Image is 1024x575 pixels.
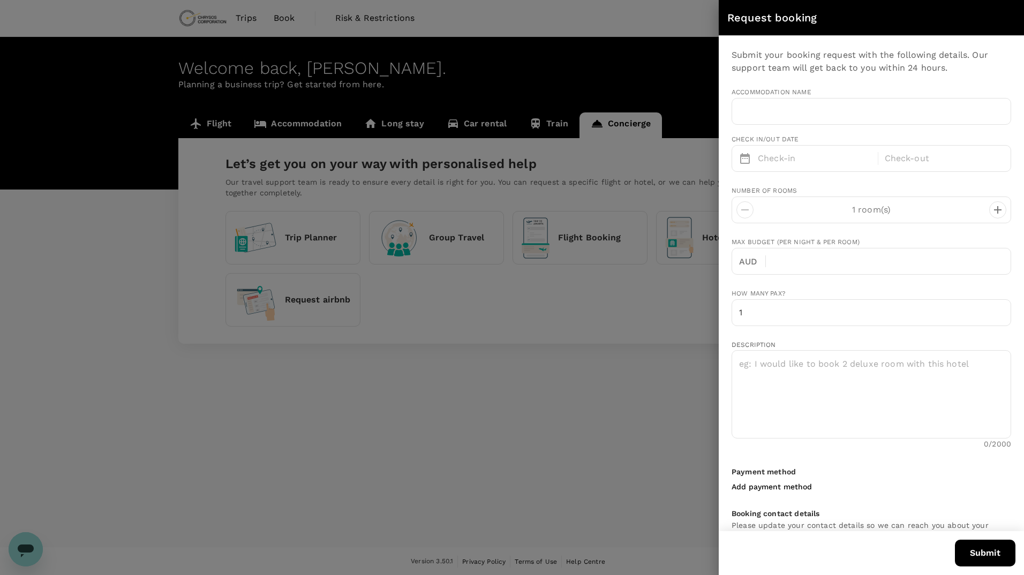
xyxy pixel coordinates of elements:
[754,203,989,216] p: 1 room(s)
[732,478,816,495] button: Add payment method
[989,201,1006,218] button: decrease
[732,481,812,492] p: Add payment method
[732,508,1011,520] h6: Booking contact details
[727,9,997,26] div: Request booking
[739,255,765,268] p: AUD
[758,152,871,165] p: Check-in
[732,466,1011,478] h6: Payment method
[732,238,860,246] span: Max Budget (per night & per room)
[732,520,1011,543] h6: Please update your contact details so we can reach you about your booking request.
[732,49,1011,74] p: Submit your booking request with the following details. Our support team will get back to you wit...
[997,9,1015,27] button: close
[885,152,998,165] p: Check-out
[732,87,1011,98] span: Accommodation Name
[732,341,776,349] span: Description
[732,187,797,194] span: Number of rooms
[732,290,786,297] span: How many pax?
[984,438,1011,449] p: 0 /2000
[732,135,799,143] span: Check in/out date
[955,540,1015,566] button: Submit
